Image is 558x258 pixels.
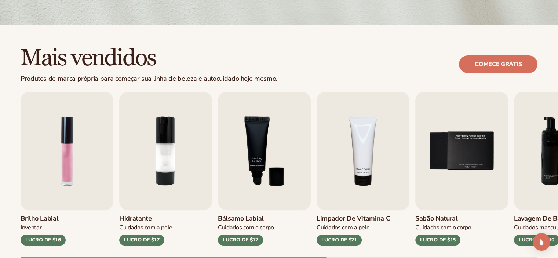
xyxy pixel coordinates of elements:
a: 3 / 9 [218,92,311,246]
div: Open Intercom Messenger [533,233,550,251]
font: Inventar [21,224,41,232]
font: Bálsamo labial [218,214,264,223]
a: 5 / 9 [415,92,508,246]
font: LUCRO DE $15 [420,236,456,243]
font: Cuidados com o corpo [218,224,274,232]
a: 2 / 9 [119,92,212,246]
font: LUCRO DE $16 [25,236,61,243]
font: LUCRO DE $17 [124,236,160,243]
font: Hidratante [119,214,152,223]
font: Produtos de marca própria para começar sua linha de beleza e autocuidado hoje mesmo. [21,74,277,83]
font: LUCRO DE $12 [223,236,258,243]
font: LUCRO DE $21 [321,236,357,243]
font: LUCRO DE $10 [519,236,554,243]
font: Mais vendidos [21,44,156,72]
a: Comece grátis [459,55,537,73]
font: Limpador de vitamina C [317,214,390,223]
font: Cuidados com a pele [317,224,370,232]
a: 1 / 9 [21,92,113,246]
font: Brilho labial [21,214,58,223]
font: Cuidados com o corpo [415,224,471,232]
font: Cuidados com a pele [119,224,172,232]
font: Sabão Natural [415,214,457,223]
a: 4 / 9 [317,92,409,246]
font: Comece grátis [475,60,522,68]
